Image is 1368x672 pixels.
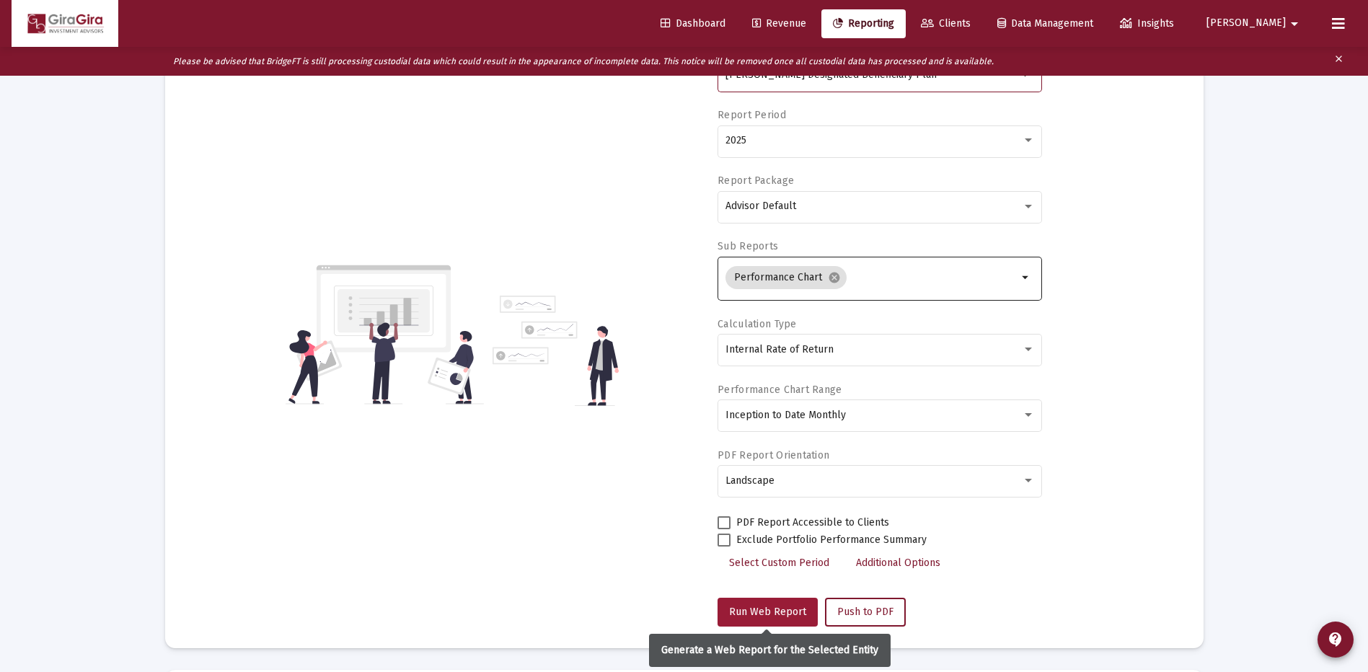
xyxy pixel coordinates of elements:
[718,174,794,187] label: Report Package
[1120,17,1174,30] span: Insights
[718,449,829,461] label: PDF Report Orientation
[718,384,842,396] label: Performance Chart Range
[1206,17,1286,30] span: [PERSON_NAME]
[725,409,846,421] span: Inception to Date Monthly
[1286,9,1303,38] mat-icon: arrow_drop_down
[1108,9,1186,38] a: Insights
[22,9,107,38] img: Dashboard
[825,598,906,627] button: Push to PDF
[649,9,737,38] a: Dashboard
[1333,50,1344,72] mat-icon: clear
[718,109,786,121] label: Report Period
[718,240,778,252] label: Sub Reports
[837,606,893,618] span: Push to PDF
[725,134,746,146] span: 2025
[736,531,927,549] span: Exclude Portfolio Performance Summary
[752,17,806,30] span: Revenue
[821,9,906,38] a: Reporting
[833,17,894,30] span: Reporting
[986,9,1105,38] a: Data Management
[725,266,847,289] mat-chip: Performance Chart
[725,263,1018,292] mat-chip-list: Selection
[741,9,818,38] a: Revenue
[1018,269,1035,286] mat-icon: arrow_drop_down
[173,56,994,66] i: Please be advised that BridgeFT is still processing custodial data which could result in the appe...
[856,557,940,569] span: Additional Options
[493,296,619,406] img: reporting-alt
[725,474,775,487] span: Landscape
[729,606,806,618] span: Run Web Report
[661,17,725,30] span: Dashboard
[729,557,829,569] span: Select Custom Period
[725,200,796,212] span: Advisor Default
[921,17,971,30] span: Clients
[909,9,982,38] a: Clients
[725,343,834,355] span: Internal Rate of Return
[1327,631,1344,648] mat-icon: contact_support
[736,514,889,531] span: PDF Report Accessible to Clients
[718,598,818,627] button: Run Web Report
[1189,9,1320,37] button: [PERSON_NAME]
[718,318,796,330] label: Calculation Type
[828,271,841,284] mat-icon: cancel
[997,17,1093,30] span: Data Management
[286,263,484,406] img: reporting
